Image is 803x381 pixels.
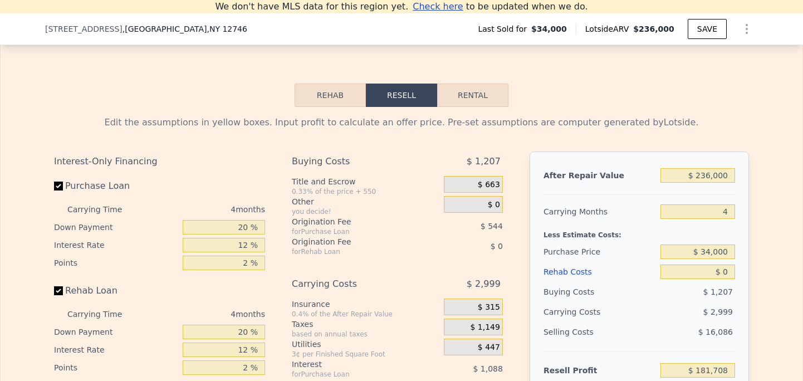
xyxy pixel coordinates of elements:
[292,152,416,172] div: Buying Costs
[585,23,633,35] span: Lotside ARV
[481,222,503,231] span: $ 544
[292,207,439,216] div: you decide!
[292,370,416,379] div: for Purchase Loan
[478,302,500,312] span: $ 315
[544,322,656,342] div: Selling Costs
[544,360,656,380] div: Resell Profit
[54,286,63,295] input: Rehab Loan
[292,187,439,196] div: 0.33% of the price + 550
[467,274,501,294] span: $ 2,999
[478,23,531,35] span: Last Sold for
[544,222,735,242] div: Less Estimate Costs:
[531,23,567,35] span: $34,000
[207,25,247,33] span: , NY 12746
[491,242,503,251] span: $ 0
[544,202,656,222] div: Carrying Months
[54,359,178,377] div: Points
[54,323,178,341] div: Down Payment
[544,165,656,185] div: After Repair Value
[488,200,500,210] span: $ 0
[54,254,178,272] div: Points
[54,152,265,172] div: Interest-Only Financing
[292,216,416,227] div: Origination Fee
[698,328,733,336] span: $ 16,086
[54,218,178,236] div: Down Payment
[703,307,733,316] span: $ 2,999
[736,18,758,40] button: Show Options
[54,182,63,190] input: Purchase Loan
[292,330,439,339] div: based on annual taxes
[54,176,178,196] label: Purchase Loan
[295,84,366,107] button: Rehab
[292,236,416,247] div: Origination Fee
[478,180,500,190] span: $ 663
[688,19,727,39] button: SAVE
[144,201,265,218] div: 4 months
[437,84,508,107] button: Rental
[292,299,439,310] div: Insurance
[292,350,439,359] div: 3¢ per Finished Square Foot
[292,247,416,256] div: for Rehab Loan
[67,305,140,323] div: Carrying Time
[544,242,656,262] div: Purchase Price
[366,84,437,107] button: Resell
[544,282,656,302] div: Buying Costs
[703,287,733,296] span: $ 1,207
[292,176,439,187] div: Title and Escrow
[292,274,416,294] div: Carrying Costs
[45,23,123,35] span: [STREET_ADDRESS]
[123,23,247,35] span: , [GEOGRAPHIC_DATA]
[54,281,178,301] label: Rehab Loan
[292,319,439,330] div: Taxes
[478,343,500,353] span: $ 447
[467,152,501,172] span: $ 1,207
[633,25,674,33] span: $236,000
[544,262,656,282] div: Rehab Costs
[413,1,463,12] span: Check here
[292,227,416,236] div: for Purchase Loan
[67,201,140,218] div: Carrying Time
[54,116,749,129] div: Edit the assumptions in yellow boxes. Input profit to calculate an offer price. Pre-set assumptio...
[470,323,500,333] span: $ 1,149
[473,364,502,373] span: $ 1,088
[544,302,613,322] div: Carrying Costs
[292,310,439,319] div: 0.4% of the After Repair Value
[292,339,439,350] div: Utilities
[292,196,439,207] div: Other
[144,305,265,323] div: 4 months
[292,359,416,370] div: Interest
[54,341,178,359] div: Interest Rate
[54,236,178,254] div: Interest Rate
